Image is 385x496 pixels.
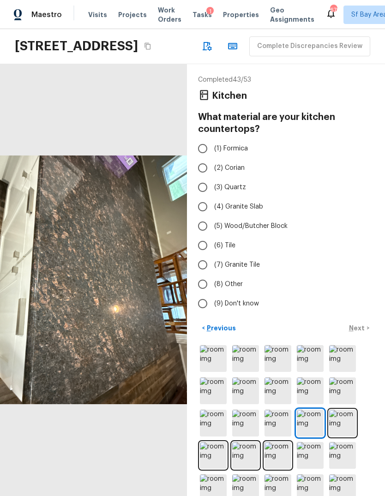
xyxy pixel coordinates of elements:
[297,410,324,436] img: room img
[200,345,227,372] img: room img
[297,442,324,469] img: room img
[158,6,181,24] span: Work Orders
[198,75,374,84] p: Completed 43 / 53
[214,202,263,211] span: (4) Granite Slab
[214,260,260,269] span: (7) Granite Tile
[192,12,212,18] span: Tasks
[142,40,154,52] button: Copy Address
[118,10,147,19] span: Projects
[214,221,288,231] span: (5) Wood/Butcher Block
[214,183,246,192] span: (3) Quartz
[265,442,291,469] img: room img
[232,345,259,372] img: room img
[205,323,236,333] p: Previous
[214,144,248,153] span: (1) Formica
[232,442,259,469] img: room img
[198,321,240,336] button: <Previous
[198,111,374,135] h4: What material are your kitchen countertops?
[330,6,337,15] div: 679
[200,377,227,404] img: room img
[232,410,259,436] img: room img
[200,442,227,469] img: room img
[214,163,245,173] span: (2) Corian
[329,442,356,469] img: room img
[223,10,259,19] span: Properties
[265,345,291,372] img: room img
[15,38,138,54] h2: [STREET_ADDRESS]
[88,10,107,19] span: Visits
[200,410,227,436] img: room img
[214,280,243,289] span: (8) Other
[232,377,259,404] img: room img
[329,377,356,404] img: room img
[212,90,247,102] h4: Kitchen
[214,299,259,308] span: (9) Don't know
[329,345,356,372] img: room img
[265,377,291,404] img: room img
[297,377,324,404] img: room img
[31,10,62,19] span: Maestro
[265,410,291,436] img: room img
[214,241,235,250] span: (6) Tile
[297,345,324,372] img: room img
[270,6,314,24] span: Geo Assignments
[329,410,356,436] img: room img
[206,7,214,16] div: 1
